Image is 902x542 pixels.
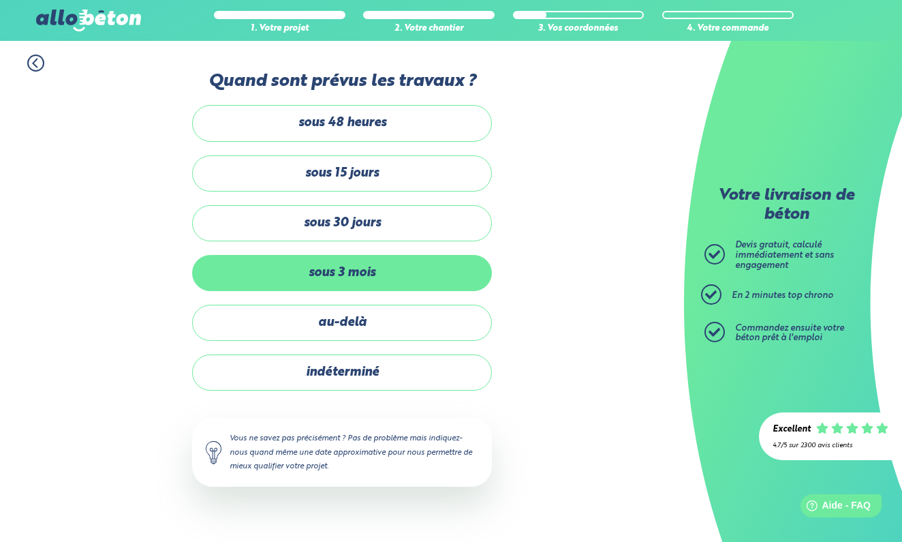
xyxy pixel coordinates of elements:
label: indéterminé [192,355,492,391]
div: 3. Vos coordonnées [513,24,644,34]
div: 2. Votre chantier [363,24,495,34]
div: Vous ne savez pas précisément ? Pas de problème mais indiquez-nous quand même une date approximat... [192,418,492,486]
label: sous 30 jours [192,205,492,241]
label: sous 48 heures [192,105,492,141]
label: sous 15 jours [192,155,492,192]
label: Quand sont prévus les travaux ? [192,72,492,91]
div: 4. Votre commande [662,24,794,34]
div: 1. Votre projet [214,24,345,34]
iframe: Help widget launcher [781,489,887,527]
img: allobéton [36,10,141,31]
label: sous 3 mois [192,255,492,291]
label: au-delà [192,305,492,341]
